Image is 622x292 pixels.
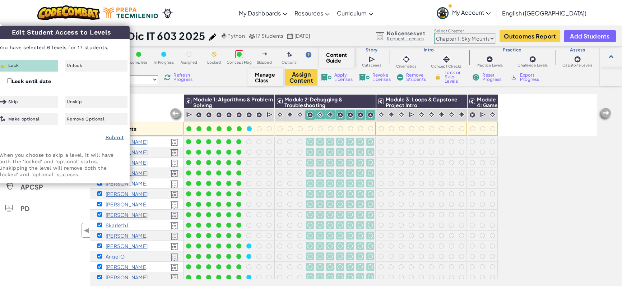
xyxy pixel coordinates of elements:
[397,74,403,81] img: IconRemoveStudents.svg
[169,108,184,122] img: Arrow_Left_Inactive.png
[437,7,449,19] img: avatar
[277,111,283,118] img: IconCinematic.svg
[255,72,276,83] span: Manage Class
[334,73,353,82] span: Apply Licenses
[388,111,395,118] img: IconInteractive.svg
[164,74,171,81] img: IconReload.svg
[67,117,105,121] span: Remove Optional
[297,111,303,118] img: IconCinematic.svg
[170,201,178,209] img: Licensed
[284,96,343,108] span: Module 2: Debugging & Troubleshooting
[409,111,416,118] img: IconCutscene.svg
[486,56,493,63] img: IconPracticeLevel.svg
[206,112,212,118] img: IconPracticeLevel.svg
[448,111,455,118] img: IconCinematic.svg
[209,33,216,41] img: iconPencil.svg
[502,9,586,17] span: English ([GEOGRAPHIC_DATA])
[170,159,178,167] img: Licensed
[469,47,555,53] h3: Practice
[398,111,405,118] img: IconCinematic.svg
[170,232,178,240] img: Licensed
[433,1,494,24] a: My Account
[106,222,129,228] p: Skarleth L
[170,170,178,178] img: Licensed
[7,77,51,85] label: Lock until date
[438,111,445,118] img: IconInteractive.svg
[337,9,367,17] span: Curriculum
[162,8,173,18] img: Ozaria
[386,96,458,108] span: Module 3: Loops & Capstone Project Intro
[458,111,465,118] img: IconInteractive.svg
[428,111,435,118] img: IconCinematic.svg
[154,60,174,64] span: In Progress
[257,60,272,64] span: Skipped
[7,78,12,83] input: Lock until date
[477,63,503,67] span: Practice Levels
[8,117,40,121] span: Make optional
[170,253,178,261] img: Licensed
[170,138,178,146] img: Licensed
[469,112,475,118] img: IconCapstoneLevel.svg
[186,111,193,118] img: IconCutscene.svg
[574,56,581,63] img: IconCapstoneLevel.svg
[307,112,313,118] img: IconPracticeLevel.svg
[249,33,255,39] img: MultipleUsers.png
[434,74,442,80] img: IconLock.svg
[418,111,425,118] img: IconCinematic.svg
[327,111,334,118] img: IconInteractive.svg
[207,60,221,64] span: Locked
[354,47,389,53] h3: Story
[170,149,178,157] img: Licensed
[8,63,19,68] span: Lock
[106,254,125,259] p: Angel O
[106,264,150,270] p: Victor Manuel de Jesus Monroy P
[359,74,370,81] img: IconLicenseRevoke.svg
[291,3,333,23] a: Resources
[406,73,428,82] span: Remove Students
[196,112,202,118] img: IconPracticeLevel.svg
[67,100,82,104] span: Unskip
[266,111,273,118] img: IconCutscene.svg
[367,112,373,118] img: IconPracticeLevel.svg
[106,274,148,280] p: Natali R
[294,9,323,17] span: Resources
[170,264,178,272] img: Licensed
[517,63,548,67] span: Challenge Levels
[477,96,502,126] span: Module 4: Game Design & Capstone Project
[555,47,600,53] h3: Assess
[510,74,517,81] img: IconArchive.svg
[106,243,148,249] p: Roberto M
[170,274,178,282] img: Licensed
[287,111,293,118] img: IconInteractive.svg
[256,32,284,39] span: 17 Students
[520,73,542,82] span: Export Progress
[562,63,592,67] span: Capstone Levels
[387,36,425,42] a: Request Licenses
[239,9,281,17] span: My Dashboards
[347,112,353,118] img: IconPracticeLevel.svg
[500,30,560,42] button: Outcomes Report
[287,33,293,39] img: calendar.svg
[480,111,487,118] img: IconCutscene.svg
[37,5,100,20] img: CodeCombat logo
[389,47,469,53] h3: Intro
[105,134,124,140] a: Submit
[106,191,148,197] p: Zoe I
[372,73,391,82] span: Revoke Licenses
[67,63,82,68] span: Unlock
[236,112,242,118] img: IconPracticeLevel.svg
[130,60,148,64] span: complete
[368,55,376,63] img: IconCutscene.svg
[106,201,150,207] p: Edna Nicole J
[262,53,267,55] img: IconSkippedLevel.svg
[564,30,616,42] button: Add Students
[482,73,504,82] span: Reset Progress
[222,33,227,39] img: python.png
[181,60,198,64] span: Assigned
[431,64,461,68] span: Concept Checks
[216,112,222,118] img: IconPracticeLevel.svg
[306,52,311,58] img: IconHint.svg
[285,69,317,86] button: Assign Content
[441,54,451,64] img: IconInteractive.svg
